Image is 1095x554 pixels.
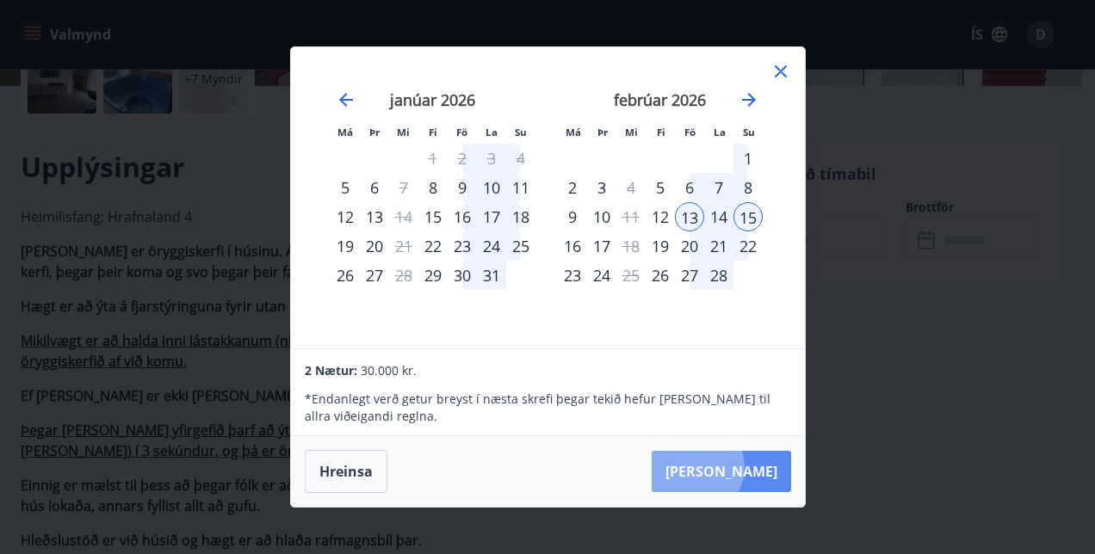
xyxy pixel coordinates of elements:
[477,202,506,231] td: Choose laugardagur, 17. janúar 2026 as your check-in date. It’s available.
[675,173,704,202] div: 6
[360,261,389,290] td: Choose þriðjudagur, 27. janúar 2026 as your check-in date. It’s available.
[418,144,448,173] td: Choose fimmtudagur, 1. janúar 2026 as your check-in date. It’s available.
[733,144,763,173] td: Choose sunnudagur, 1. febrúar 2026 as your check-in date. It’s available.
[389,173,418,202] div: Aðeins útritun í boði
[477,261,506,290] div: 31
[506,173,535,202] td: Choose sunnudagur, 11. janúar 2026 as your check-in date. It’s available.
[305,450,387,493] button: Hreinsa
[558,202,587,231] td: Choose mánudagur, 9. febrúar 2026 as your check-in date. It’s available.
[506,144,535,173] td: Choose sunnudagur, 4. janúar 2026 as your check-in date. It’s available.
[418,202,448,231] td: Choose fimmtudagur, 15. janúar 2026 as your check-in date. It’s available.
[704,173,733,202] td: Choose laugardagur, 7. febrúar 2026 as your check-in date. It’s available.
[646,231,675,261] td: Choose fimmtudagur, 19. febrúar 2026 as your check-in date. It’s available.
[477,202,506,231] div: 17
[477,173,506,202] div: 10
[733,202,763,231] div: 15
[675,202,704,231] div: 13
[558,173,587,202] div: 2
[331,261,360,290] td: Choose mánudagur, 26. janúar 2026 as your check-in date. It’s available.
[625,126,638,138] small: Mi
[733,231,763,261] div: 22
[587,231,616,261] td: Choose þriðjudagur, 17. febrúar 2026 as your check-in date. It’s available.
[646,231,675,261] div: Aðeins innritun í boði
[739,89,759,110] div: Move forward to switch to the next month.
[675,261,704,290] div: 27
[361,362,417,379] span: 30.000 kr.
[733,173,763,202] div: 8
[360,231,389,261] div: 20
[684,126,696,138] small: Fö
[597,126,608,138] small: Þr
[646,202,675,231] div: Aðeins innritun í boði
[675,173,704,202] td: Choose föstudagur, 6. febrúar 2026 as your check-in date. It’s available.
[587,173,616,202] td: Choose þriðjudagur, 3. febrúar 2026 as your check-in date. It’s available.
[477,231,506,261] td: Choose laugardagur, 24. janúar 2026 as your check-in date. It’s available.
[675,231,704,261] div: 20
[448,173,477,202] div: 9
[675,261,704,290] td: Choose föstudagur, 27. febrúar 2026 as your check-in date. It’s available.
[616,231,646,261] td: Choose miðvikudagur, 18. febrúar 2026 as your check-in date. It’s available.
[616,202,646,231] td: Choose miðvikudagur, 11. febrúar 2026 as your check-in date. It’s available.
[389,202,418,231] div: Aðeins útritun í boði
[389,173,418,202] td: Choose miðvikudagur, 7. janúar 2026 as your check-in date. It’s available.
[477,261,506,290] td: Choose laugardagur, 31. janúar 2026 as your check-in date. It’s available.
[369,126,380,138] small: Þr
[587,202,616,231] div: 10
[331,261,360,290] div: 26
[733,231,763,261] td: Choose sunnudagur, 22. febrúar 2026 as your check-in date. It’s available.
[331,173,360,202] td: Choose mánudagur, 5. janúar 2026 as your check-in date. It’s available.
[506,173,535,202] div: 11
[336,89,356,110] div: Move backward to switch to the previous month.
[397,126,410,138] small: Mi
[616,202,646,231] div: Aðeins útritun í boði
[506,202,535,231] td: Choose sunnudagur, 18. janúar 2026 as your check-in date. It’s available.
[646,173,675,202] td: Choose fimmtudagur, 5. febrúar 2026 as your check-in date. It’s available.
[558,261,587,290] div: 23
[389,261,418,290] td: Choose miðvikudagur, 28. janúar 2026 as your check-in date. It’s available.
[587,261,616,290] td: Choose þriðjudagur, 24. febrúar 2026 as your check-in date. It’s available.
[587,231,616,261] div: 17
[418,173,448,202] td: Choose fimmtudagur, 8. janúar 2026 as your check-in date. It’s available.
[390,89,475,110] strong: janúar 2026
[337,126,353,138] small: Má
[646,202,675,231] td: Choose fimmtudagur, 12. febrúar 2026 as your check-in date. It’s available.
[616,173,646,202] td: Choose miðvikudagur, 4. febrúar 2026 as your check-in date. It’s available.
[456,126,467,138] small: Fö
[616,261,646,290] div: Aðeins útritun í boði
[587,202,616,231] td: Choose þriðjudagur, 10. febrúar 2026 as your check-in date. It’s available.
[477,231,506,261] div: 24
[486,126,498,138] small: La
[704,261,733,290] td: Choose laugardagur, 28. febrúar 2026 as your check-in date. It’s available.
[331,202,360,231] td: Choose mánudagur, 12. janúar 2026 as your check-in date. It’s available.
[506,202,535,231] div: 18
[418,261,448,290] td: Choose fimmtudagur, 29. janúar 2026 as your check-in date. It’s available.
[675,231,704,261] td: Choose föstudagur, 20. febrúar 2026 as your check-in date. It’s available.
[360,202,389,231] td: Choose þriðjudagur, 13. janúar 2026 as your check-in date. It’s available.
[389,231,418,261] td: Choose miðvikudagur, 21. janúar 2026 as your check-in date. It’s available.
[331,173,360,202] div: 5
[704,173,733,202] div: 7
[418,231,448,261] div: Aðeins innritun í boði
[448,261,477,290] div: 30
[448,173,477,202] td: Choose föstudagur, 9. janúar 2026 as your check-in date. It’s available.
[360,202,389,231] div: 13
[331,231,360,261] td: Choose mánudagur, 19. janúar 2026 as your check-in date. It’s available.
[305,391,790,425] p: * Endanlegt verð getur breyst í næsta skrefi þegar tekið hefur [PERSON_NAME] til allra viðeigandi...
[477,144,506,173] td: Choose laugardagur, 3. janúar 2026 as your check-in date. It’s available.
[448,231,477,261] div: 23
[389,202,418,231] td: Choose miðvikudagur, 14. janúar 2026 as your check-in date. It’s available.
[558,261,587,290] td: Choose mánudagur, 23. febrúar 2026 as your check-in date. It’s available.
[616,231,646,261] div: Aðeins útritun í boði
[429,126,437,138] small: Fi
[652,451,791,492] button: [PERSON_NAME]
[616,173,646,202] div: Aðeins útritun í boði
[558,231,587,261] td: Choose mánudagur, 16. febrúar 2026 as your check-in date. It’s available.
[587,173,616,202] div: 3
[566,126,581,138] small: Má
[614,89,706,110] strong: febrúar 2026
[558,173,587,202] td: Choose mánudagur, 2. febrúar 2026 as your check-in date. It’s available.
[360,173,389,202] td: Choose þriðjudagur, 6. janúar 2026 as your check-in date. It’s available.
[418,261,448,290] div: Aðeins innritun í boði
[733,144,763,173] div: 1
[743,126,755,138] small: Su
